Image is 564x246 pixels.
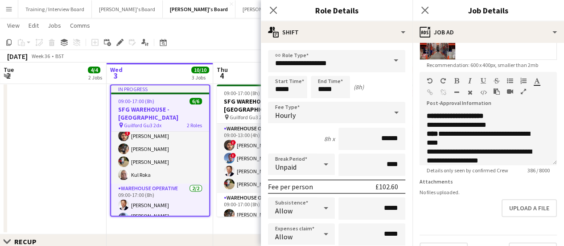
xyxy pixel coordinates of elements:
[275,111,296,120] span: Hourly
[534,77,540,84] button: Text Color
[217,97,317,113] h3: SFG WAREHOUSE - [GEOGRAPHIC_DATA]
[494,77,500,84] button: Strikethrough
[18,0,92,18] button: Training / Interview Board
[494,88,500,95] button: Paste as plain text
[502,199,557,217] button: Upload a file
[420,178,453,185] label: Attachments
[412,21,564,43] div: Job Ad
[230,114,267,121] span: Guilford Gu3 2dx
[192,74,209,81] div: 3 Jobs
[189,98,202,104] span: 6/6
[29,21,39,29] span: Edit
[275,206,292,215] span: Allow
[111,85,209,92] div: In progress
[275,232,292,241] span: Allow
[275,163,296,171] span: Unpaid
[111,105,209,121] h3: SFG WAREHOUSE - [GEOGRAPHIC_DATA]
[125,130,130,136] span: !
[420,167,515,174] span: Details only seen by confirmed Crew
[111,183,209,229] app-card-role: Warehouse Operative2/209:00-17:00 (8h)[PERSON_NAME][PERSON_NAME]-[PERSON_NAME]
[427,77,433,84] button: Undo
[55,53,64,59] div: BST
[191,67,209,73] span: 10/10
[261,4,412,16] h3: Role Details
[25,20,42,31] a: Edit
[4,20,23,31] a: View
[231,153,236,158] span: !
[14,237,44,246] div: RECUP
[375,182,398,191] div: £102.60
[217,66,228,74] span: Thu
[70,21,90,29] span: Comms
[187,122,202,129] span: 2 Roles
[111,114,209,183] app-card-role: Warehouse Operative4/409:00-13:00 (4h)![PERSON_NAME][PERSON_NAME][PERSON_NAME]Kul Roka
[92,0,163,18] button: [PERSON_NAME]'s Board
[467,89,473,96] button: Clear Formatting
[520,167,557,174] span: 386 / 8000
[520,77,527,84] button: Ordered List
[4,66,14,74] span: Tue
[118,98,154,104] span: 09:00-17:00 (8h)
[124,122,161,129] span: Guilford Gu3 2dx
[224,90,260,96] span: 09:00-17:00 (8h)
[231,140,236,145] span: !
[109,71,123,81] span: 3
[7,21,20,29] span: View
[7,52,28,61] div: [DATE]
[66,20,94,31] a: Comms
[467,77,473,84] button: Italic
[268,182,313,191] div: Fee per person
[44,20,65,31] a: Jobs
[217,193,317,236] app-card-role: Warehouse Operative2/209:00-17:00 (8h)[PERSON_NAME]
[110,84,210,217] app-job-card: In progress09:00-17:00 (8h)6/6SFG WAREHOUSE - [GEOGRAPHIC_DATA] Guilford Gu3 2dx2 RolesWarehouse ...
[480,77,486,84] button: Underline
[217,124,317,193] app-card-role: Warehouse Operative4/409:00-13:00 (4h)![PERSON_NAME]![PERSON_NAME][PERSON_NAME][PERSON_NAME]
[507,77,513,84] button: Unordered List
[420,189,557,196] div: No files uploaded.
[217,84,317,217] app-job-card: 09:00-17:00 (8h)6/6SFG WAREHOUSE - [GEOGRAPHIC_DATA] Guilford Gu3 2dx2 RolesWarehouse Operative4/...
[88,74,102,81] div: 2 Jobs
[215,71,228,81] span: 4
[48,21,61,29] span: Jobs
[235,0,303,18] button: [PERSON_NAME] Board
[412,4,564,16] h3: Job Details
[29,53,52,59] span: Week 36
[324,135,335,143] div: 8h x
[507,88,513,95] button: Insert video
[453,89,460,96] button: Horizontal Line
[420,62,545,68] span: Recommendation: 600 x 400px, smaller than 2mb
[453,77,460,84] button: Bold
[88,67,100,73] span: 4/4
[440,77,446,84] button: Redo
[354,83,364,91] div: (8h)
[520,88,527,95] button: Fullscreen
[2,71,14,81] span: 2
[163,0,235,18] button: [PERSON_NAME]'s Board
[480,89,486,96] button: HTML Code
[261,21,412,43] div: Shift
[110,66,123,74] span: Wed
